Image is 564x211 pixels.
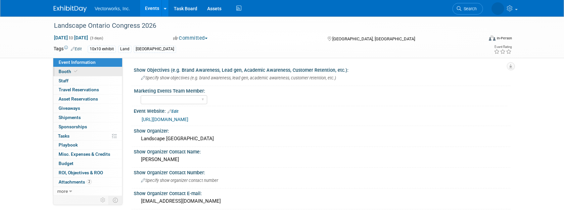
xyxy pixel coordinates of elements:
[59,96,98,102] span: Asset Reservations
[52,20,473,32] div: Landscape Ontario Congress 2026
[59,179,92,185] span: Attachments
[89,36,103,40] span: (3 days)
[59,78,69,83] span: Staff
[97,196,109,204] td: Personalize Event Tab Strip
[134,106,510,115] div: Event Website:
[53,122,122,131] a: Sponsorships
[87,179,92,184] span: 2
[59,69,79,74] span: Booth
[54,35,88,41] span: [DATE] [DATE]
[134,65,510,73] div: Show Objectives (e.g. Brand Awareness, Lead gen, Academic Awareness, Customer Retention, etc.):
[71,47,82,51] a: Edit
[59,87,99,92] span: Travel Reservations
[109,196,122,204] td: Toggle Event Tabs
[489,35,495,41] img: Format-Inperson.png
[59,161,73,166] span: Budget
[332,36,415,41] span: [GEOGRAPHIC_DATA], [GEOGRAPHIC_DATA]
[171,35,210,42] button: Committed
[59,170,103,175] span: ROI, Objectives & ROO
[54,45,82,53] td: Tags
[53,58,122,67] a: Event Information
[53,85,122,94] a: Travel Reservations
[68,35,74,40] span: to
[139,154,505,165] div: [PERSON_NAME]
[134,86,507,94] div: Marketing Events Team Member:
[141,178,218,183] span: Specify show organizer contact number
[53,132,122,141] a: Tasks
[494,45,512,49] div: Event Rating
[496,36,512,41] div: In-Person
[59,151,110,157] span: Misc. Expenses & Credits
[59,115,81,120] span: Shipments
[118,46,131,53] div: Land
[141,75,336,80] span: Specify show objectives (e.g. brand awareness, lead gen, academic awareness, customer retention, ...
[492,2,504,15] img: Tania Arabian
[444,34,512,44] div: Event Format
[461,6,477,11] span: Search
[53,187,122,196] a: more
[53,159,122,168] a: Budget
[95,6,130,11] span: Vectorworks, Inc.
[134,168,510,176] div: Show Organizer Contact Number:
[74,69,77,73] i: Booth reservation complete
[59,105,80,111] span: Giveaways
[142,117,188,122] a: [URL][DOMAIN_NAME]
[167,109,178,114] a: Edit
[88,46,116,53] div: 10x10 exhibit
[53,113,122,122] a: Shipments
[134,147,510,155] div: Show Organizer Contact Name:
[134,46,176,53] div: [GEOGRAPHIC_DATA]
[59,124,87,129] span: Sponsorships
[53,150,122,159] a: Misc. Expenses & Credits
[53,95,122,104] a: Asset Reservations
[59,142,78,148] span: Playbook
[139,196,505,206] div: [EMAIL_ADDRESS][DOMAIN_NAME]
[53,178,122,187] a: Attachments2
[57,189,68,194] span: more
[53,76,122,85] a: Staff
[54,6,87,12] img: ExhibitDay
[53,104,122,113] a: Giveaways
[53,141,122,149] a: Playbook
[134,189,510,197] div: Show Organizer Contact E-mail:
[134,126,510,134] div: Show Organizer:
[59,60,96,65] span: Event Information
[139,134,505,144] div: Landscape [GEOGRAPHIC_DATA]
[53,67,122,76] a: Booth
[58,133,70,139] span: Tasks
[53,168,122,177] a: ROI, Objectives & ROO
[452,3,483,15] a: Search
